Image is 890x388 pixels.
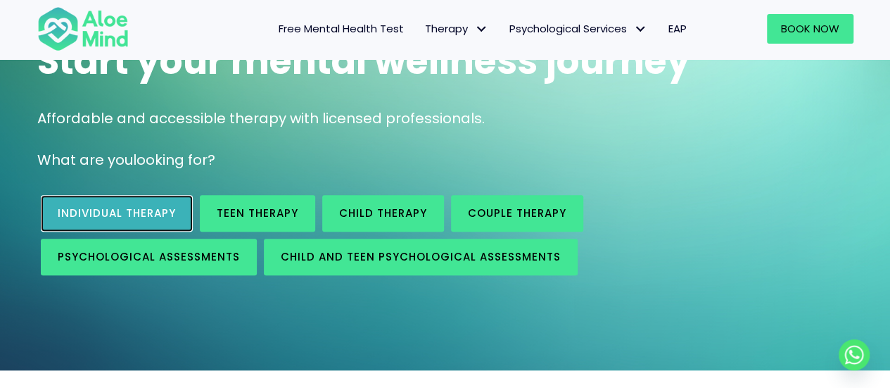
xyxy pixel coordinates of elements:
span: Therapy: submenu [471,19,492,39]
a: EAP [658,14,697,44]
span: EAP [668,21,687,36]
a: Book Now [767,14,853,44]
a: Teen Therapy [200,195,315,232]
span: looking for? [133,150,215,170]
a: Whatsapp [839,339,870,370]
span: What are you [37,150,133,170]
span: Free Mental Health Test [279,21,404,36]
span: Couple therapy [468,206,566,220]
a: TherapyTherapy: submenu [414,14,499,44]
span: Book Now [781,21,839,36]
span: Child and Teen Psychological assessments [281,249,561,264]
span: Psychological assessments [58,249,240,264]
a: Free Mental Health Test [268,14,414,44]
a: Individual therapy [41,195,193,232]
img: Aloe mind Logo [37,6,129,52]
span: Individual therapy [58,206,176,220]
span: Psychological Services: submenu [630,19,651,39]
span: Therapy [425,21,488,36]
a: Couple therapy [451,195,583,232]
span: Teen Therapy [217,206,298,220]
span: Psychological Services [509,21,647,36]
span: Child Therapy [339,206,427,220]
p: Affordable and accessible therapy with licensed professionals. [37,108,853,129]
a: Psychological assessments [41,239,257,275]
a: Psychological ServicesPsychological Services: submenu [499,14,658,44]
a: Child and Teen Psychological assessments [264,239,578,275]
nav: Menu [147,14,697,44]
a: Child Therapy [322,195,444,232]
span: Start your mental wellness journey [37,35,690,87]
